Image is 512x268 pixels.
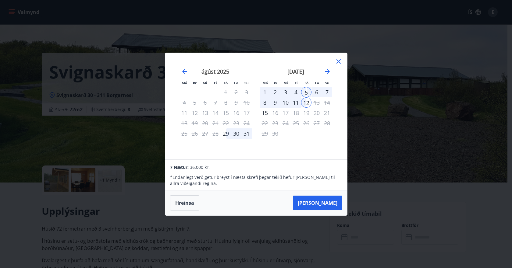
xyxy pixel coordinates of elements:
[170,195,199,211] button: Hreinsa
[190,164,210,170] span: 36.000 kr.
[291,87,301,97] td: Choose fimmtudagur, 4. september 2025 as your check-in date. It’s available.
[210,97,221,108] td: Not available. fimmtudagur, 7. ágúst 2025
[322,87,332,97] div: 7
[260,108,270,118] td: Choose mánudagur, 15. september 2025 as your check-in date. It’s available.
[234,81,238,85] small: La
[270,118,280,128] td: Choose þriðjudagur, 23. september 2025 as your check-in date. It’s available.
[231,128,241,139] div: 30
[241,128,252,139] td: Choose sunnudagur, 31. ágúst 2025 as your check-in date. It’s available.
[301,97,311,108] td: Selected as end date. föstudagur, 12. september 2025
[304,81,308,85] small: Fö
[280,97,291,108] div: 10
[221,97,231,108] td: Not available. föstudagur, 8. ágúst 2025
[210,128,221,139] td: Not available. fimmtudagur, 28. ágúst 2025
[311,87,322,97] td: Selected. laugardagur, 6. september 2025
[224,81,228,85] small: Fö
[190,118,200,128] td: Not available. þriðjudagur, 19. ágúst 2025
[270,87,280,97] td: Choose þriðjudagur, 2. september 2025 as your check-in date. It’s available.
[291,87,301,97] div: 4
[311,97,322,108] td: Not available. laugardagur, 13. september 2025
[193,81,197,85] small: Þr
[315,81,319,85] small: La
[260,108,270,118] div: Aðeins innritun í boði
[231,108,241,118] td: Not available. laugardagur, 16. ágúst 2025
[301,108,311,118] td: Choose föstudagur, 19. september 2025 as your check-in date. It’s available.
[283,81,288,85] small: Mi
[179,97,190,108] td: Not available. mánudagur, 4. ágúst 2025
[221,87,231,97] td: Not available. föstudagur, 1. ágúst 2025
[179,128,190,139] td: Not available. mánudagur, 25. ágúst 2025
[291,108,301,118] td: Choose fimmtudagur, 18. september 2025 as your check-in date. It’s available.
[295,81,298,85] small: Fi
[291,97,301,108] td: Selected. fimmtudagur, 11. september 2025
[280,97,291,108] td: Selected. miðvikudagur, 10. september 2025
[311,108,322,118] td: Not available. laugardagur, 20. september 2025
[260,118,270,128] td: Not available. mánudagur, 22. september 2025
[270,128,280,139] td: Not available. þriðjudagur, 30. september 2025
[260,97,270,108] td: Selected. mánudagur, 8. september 2025
[241,87,252,97] td: Not available. sunnudagur, 3. ágúst 2025
[270,97,280,108] div: 9
[311,87,322,97] div: 6
[280,87,291,97] td: Choose miðvikudagur, 3. september 2025 as your check-in date. It’s available.
[179,118,190,128] td: Not available. mánudagur, 18. ágúst 2025
[260,87,270,97] td: Choose mánudagur, 1. september 2025 as your check-in date. It’s available.
[201,68,229,75] strong: ágúst 2025
[221,118,231,128] td: Not available. föstudagur, 22. ágúst 2025
[231,128,241,139] td: Choose laugardagur, 30. ágúst 2025 as your check-in date. It’s available.
[200,118,210,128] td: Not available. miðvikudagur, 20. ágúst 2025
[190,97,200,108] td: Not available. þriðjudagur, 5. ágúst 2025
[260,97,270,108] div: 8
[210,108,221,118] td: Not available. fimmtudagur, 14. ágúst 2025
[325,81,329,85] small: Su
[181,68,188,75] div: Move backward to switch to the previous month.
[287,68,304,75] strong: [DATE]
[322,118,332,128] td: Not available. sunnudagur, 28. september 2025
[301,97,311,108] div: Aðeins útritun í boði
[311,118,322,128] td: Not available. laugardagur, 27. september 2025
[200,97,210,108] td: Not available. miðvikudagur, 6. ágúst 2025
[170,164,189,170] span: 7 Nætur:
[190,128,200,139] td: Not available. þriðjudagur, 26. ágúst 2025
[172,60,340,152] div: Calendar
[200,128,210,139] td: Not available. miðvikudagur, 27. ágúst 2025
[231,97,241,108] td: Not available. laugardagur, 9. ágúst 2025
[262,81,268,85] small: Má
[322,97,332,108] td: Not available. sunnudagur, 14. september 2025
[200,108,210,118] td: Not available. miðvikudagur, 13. ágúst 2025
[280,118,291,128] td: Choose miðvikudagur, 24. september 2025 as your check-in date. It’s available.
[260,87,270,97] div: 1
[280,87,291,97] div: 3
[280,108,291,118] td: Choose miðvikudagur, 17. september 2025 as your check-in date. It’s available.
[170,174,342,186] p: * Endanlegt verð getur breyst í næsta skrefi þegar tekið hefur [PERSON_NAME] til allra viðeigandi...
[241,108,252,118] td: Not available. sunnudagur, 17. ágúst 2025
[210,118,221,128] td: Not available. fimmtudagur, 21. ágúst 2025
[182,81,187,85] small: Má
[301,118,311,128] td: Choose föstudagur, 26. september 2025 as your check-in date. It’s available.
[203,81,207,85] small: Mi
[241,97,252,108] td: Not available. sunnudagur, 10. ágúst 2025
[221,108,231,118] td: Not available. föstudagur, 15. ágúst 2025
[301,87,311,97] div: 5
[179,108,190,118] td: Not available. mánudagur, 11. ágúst 2025
[270,108,280,118] td: Choose þriðjudagur, 16. september 2025 as your check-in date. It’s available.
[231,87,241,97] td: Not available. laugardagur, 2. ágúst 2025
[241,118,252,128] td: Not available. sunnudagur, 24. ágúst 2025
[244,81,249,85] small: Su
[291,118,301,128] td: Choose fimmtudagur, 25. september 2025 as your check-in date. It’s available.
[214,81,217,85] small: Fi
[241,128,252,139] div: 31
[221,128,231,139] td: Choose föstudagur, 29. ágúst 2025 as your check-in date. It’s available.
[291,97,301,108] div: 11
[293,196,342,210] button: [PERSON_NAME]
[270,87,280,97] div: 2
[260,128,270,139] td: Not available. mánudagur, 29. september 2025
[190,108,200,118] td: Not available. þriðjudagur, 12. ágúst 2025
[324,68,331,75] div: Move forward to switch to the next month.
[322,108,332,118] td: Not available. sunnudagur, 21. september 2025
[322,87,332,97] td: Selected. sunnudagur, 7. september 2025
[231,118,241,128] td: Not available. laugardagur, 23. ágúst 2025
[301,87,311,97] td: Selected as start date. föstudagur, 5. september 2025
[274,81,277,85] small: Þr
[221,128,231,139] div: Aðeins innritun í boði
